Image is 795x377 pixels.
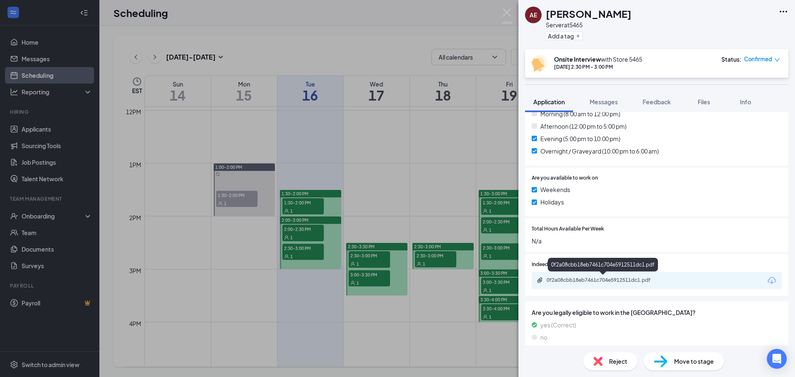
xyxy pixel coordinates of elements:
span: Reject [609,357,627,366]
span: yes (Correct) [540,320,576,329]
span: Total Hours Available Per Week [532,225,604,233]
span: Feedback [643,98,671,106]
span: Info [740,98,751,106]
span: Are you available to work on [532,174,598,182]
span: Messages [590,98,618,106]
div: 0f2a08cbb18eb7461c704e5912511dc1.pdf [548,258,658,271]
div: with Store 5465 [554,55,642,63]
span: Morning (8:00 am to 12:00 pm) [540,109,620,118]
span: Indeed Resume [532,261,568,269]
span: N/a [532,236,782,245]
span: Application [533,98,565,106]
span: Holidays [540,197,564,207]
div: AE [530,11,537,19]
button: PlusAdd a tag [546,31,583,40]
span: Files [698,98,710,106]
span: Weekends [540,185,570,194]
svg: Download [767,276,777,286]
span: no [540,333,547,342]
span: Overnight / Graveyard (10:00 pm to 6:00 am) [540,146,659,156]
div: [DATE] 2:30 PM - 3:00 PM [554,63,642,70]
div: Open Intercom Messenger [767,349,787,369]
svg: Plus [576,34,581,38]
svg: Paperclip [537,277,543,283]
span: down [774,57,780,63]
span: Confirmed [744,55,772,63]
div: Status : [721,55,742,63]
span: Are you legally eligible to work in the [GEOGRAPHIC_DATA]? [532,308,782,317]
b: Onsite Interview [554,55,601,63]
div: Server at 5465 [546,21,631,29]
span: Move to stage [674,357,714,366]
span: Afternoon (12:00 pm to 5:00 pm) [540,122,626,131]
h1: [PERSON_NAME] [546,7,631,21]
a: Paperclip0f2a08cbb18eb7461c704e5912511dc1.pdf [537,277,671,285]
div: 0f2a08cbb18eb7461c704e5912511dc1.pdf [547,277,662,283]
span: Evening (5:00 pm to 10:00 pm) [540,134,620,143]
svg: Ellipses [778,7,788,17]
